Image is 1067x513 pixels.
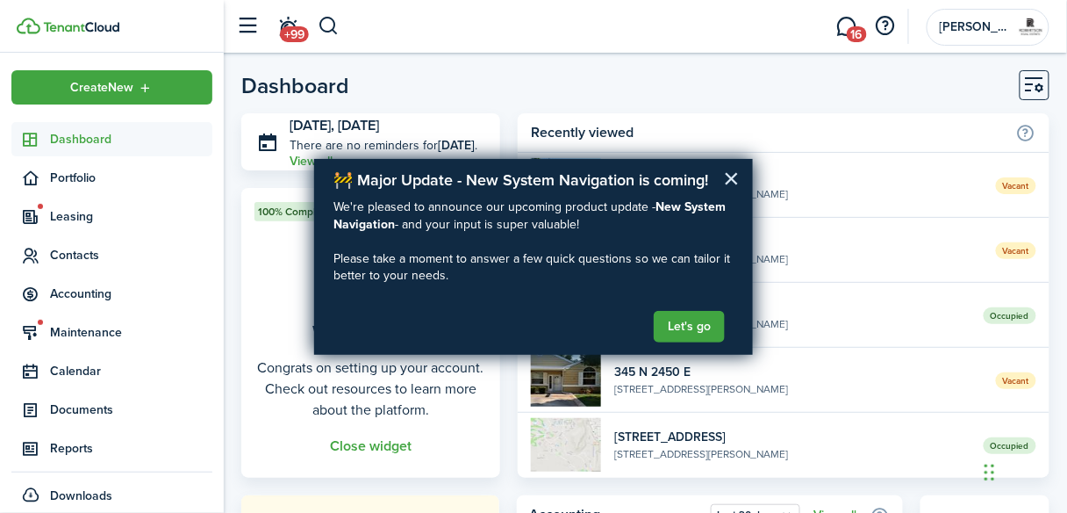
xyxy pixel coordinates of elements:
span: - and your input is super valuable! [395,215,579,234]
span: +99 [280,26,309,42]
b: [DATE] [438,136,475,155]
widget-list-item-title: [STREET_ADDRESS] [614,428,970,446]
span: Maintenance [50,323,212,342]
span: Vacant [996,372,1036,389]
button: Let's go [654,311,725,343]
p: Please take a moment to answer a few quick questions so we can tailor it better to your needs. [333,250,734,285]
widget-list-item-title: Elmwood [614,298,970,316]
p: There are no reminders for . [290,136,477,155]
button: Close [723,164,740,192]
a: Messaging [830,4,863,49]
strong: New System Navigation [333,198,729,234]
span: Calendar [50,362,212,380]
span: Vacant [996,177,1036,194]
h2: 🚧 Major Update - New System Navigation is coming! [333,171,734,191]
button: Customise [1020,70,1049,100]
header-page-title: Dashboard [241,75,349,97]
button: Open menu [11,70,212,105]
span: Vacant [996,242,1036,259]
button: Search [318,11,340,41]
widget-list-item-description: [STREET_ADDRESS][PERSON_NAME] [614,446,970,462]
iframe: Chat Widget [979,429,1067,513]
widget-list-item-description: [STREET_ADDRESS][PERSON_NAME] [614,251,983,267]
home-widget-title: Recently viewed [531,122,1007,143]
widget-list-item-title: Desert Color Condo [614,233,983,251]
button: Open sidebar [232,10,265,43]
span: Create New [71,82,134,94]
well-done-title: Well done! [312,321,428,349]
span: 16 [847,26,867,42]
a: View all [290,155,333,169]
span: Accounting [50,285,212,303]
span: We're pleased to announce our upcoming product update - [333,198,655,216]
span: Portfolio [50,169,212,187]
img: 1 [531,353,601,407]
span: Documents [50,401,212,419]
a: Notifications [272,4,305,49]
span: Downloads [50,487,112,505]
img: Robertson [1017,13,1045,41]
span: Reports [50,439,212,458]
img: TenantCloud [43,22,119,33]
span: Dashboard [50,130,212,148]
img: TenantCloud [17,18,40,34]
span: Leasing [50,207,212,226]
span: Contacts [50,246,212,264]
span: Robertson [940,21,1010,33]
widget-list-item-title: Acacia Place [614,168,983,186]
button: Close widget [330,438,412,454]
widget-list-item-title: 345 N 2450 E [614,363,983,381]
span: Occupied [984,307,1036,324]
widget-list-item-description: [STREET_ADDRESS][PERSON_NAME] [614,381,983,397]
span: 100% Complete [258,204,332,220]
widget-list-item-description: [STREET_ADDRESS][PERSON_NAME] [614,316,970,332]
button: Open resource center [870,11,900,41]
img: 1 [531,418,601,472]
div: Drag [985,446,995,499]
h3: [DATE], [DATE] [290,115,487,137]
well-done-description: Congrats on setting up your account. Check out resources to learn more about the platform. [254,358,487,421]
widget-list-item-description: [STREET_ADDRESS][PERSON_NAME] [614,186,983,202]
